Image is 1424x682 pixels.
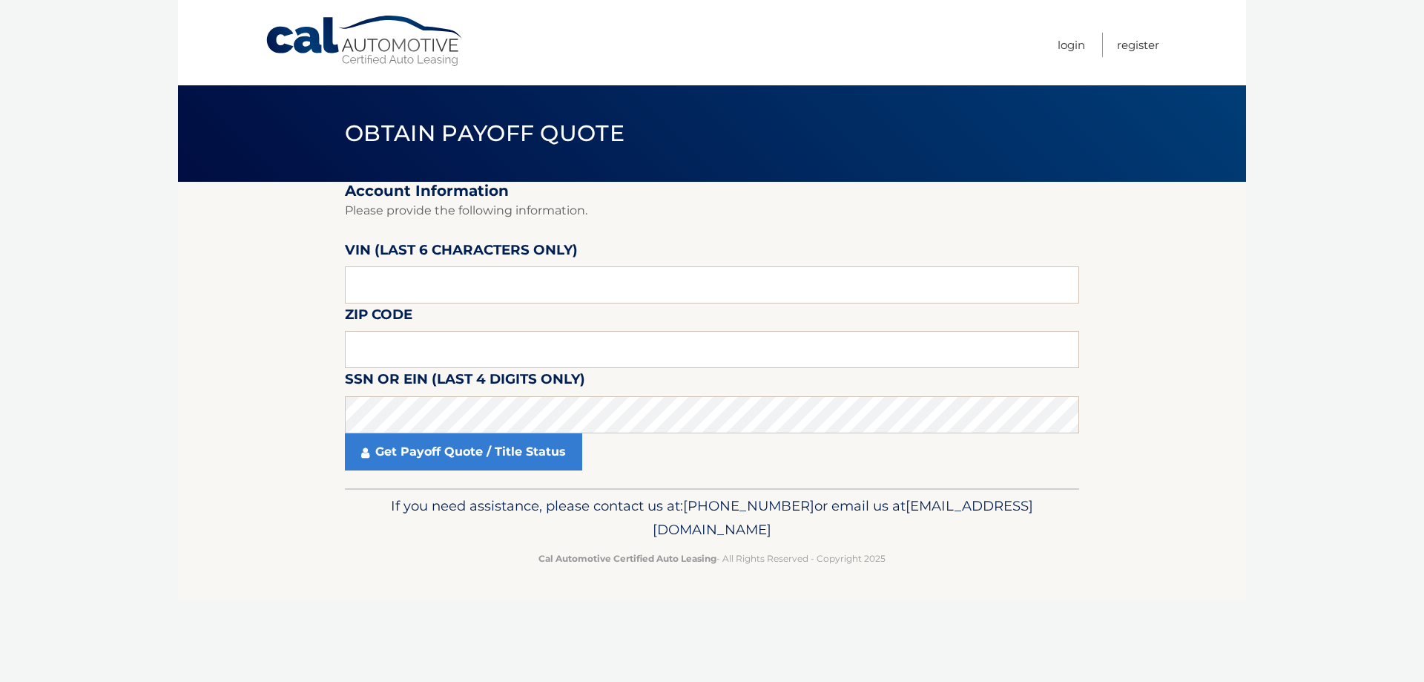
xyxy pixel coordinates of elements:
strong: Cal Automotive Certified Auto Leasing [538,553,716,564]
a: Cal Automotive [265,15,465,68]
label: SSN or EIN (last 4 digits only) [345,368,585,396]
span: Obtain Payoff Quote [345,119,624,147]
a: Login [1058,33,1085,57]
label: VIN (last 6 characters only) [345,239,578,266]
a: Register [1117,33,1159,57]
a: Get Payoff Quote / Title Status [345,433,582,470]
p: - All Rights Reserved - Copyright 2025 [355,551,1069,566]
h2: Account Information [345,182,1079,200]
p: If you need assistance, please contact us at: or email us at [355,494,1069,542]
p: Please provide the following information. [345,200,1079,221]
span: [PHONE_NUMBER] [683,497,814,514]
label: Zip Code [345,304,412,331]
